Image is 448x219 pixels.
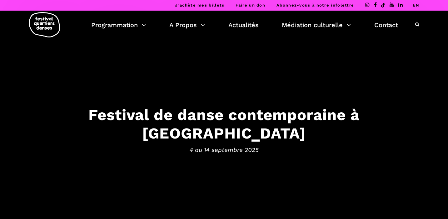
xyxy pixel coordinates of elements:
[30,105,418,142] h3: Festival de danse contemporaine à [GEOGRAPHIC_DATA]
[282,20,351,30] a: Médiation culturelle
[413,3,419,7] a: EN
[276,3,354,7] a: Abonnez-vous à notre infolettre
[374,20,398,30] a: Contact
[30,145,418,155] span: 4 au 14 septembre 2025
[175,3,224,7] a: J’achète mes billets
[29,12,60,37] img: logo-fqd-med
[91,20,146,30] a: Programmation
[228,20,259,30] a: Actualités
[236,3,265,7] a: Faire un don
[169,20,205,30] a: A Propos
